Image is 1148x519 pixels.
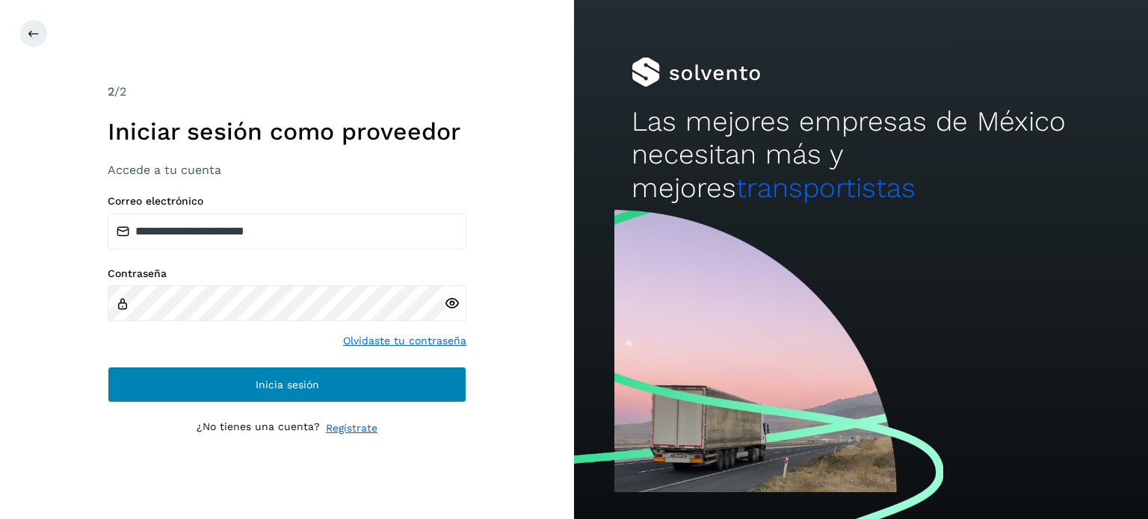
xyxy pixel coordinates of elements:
[108,267,466,280] label: Contraseña
[108,195,466,208] label: Correo electrónico
[197,420,320,436] p: ¿No tienes una cuenta?
[108,367,466,403] button: Inicia sesión
[256,379,319,390] span: Inicia sesión
[108,83,466,101] div: /2
[108,84,114,99] span: 2
[108,117,466,146] h1: Iniciar sesión como proveedor
[108,163,466,177] h3: Accede a tu cuenta
[343,333,466,349] a: Olvidaste tu contraseña
[736,172,916,204] span: transportistas
[632,105,1090,205] h2: Las mejores empresas de México necesitan más y mejores
[326,420,377,436] a: Regístrate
